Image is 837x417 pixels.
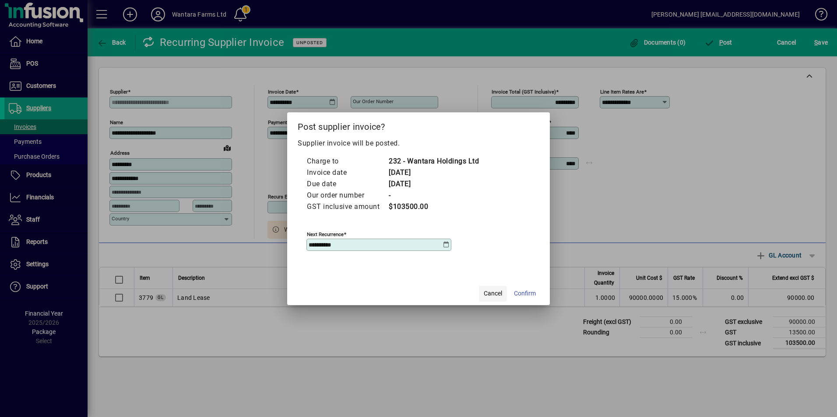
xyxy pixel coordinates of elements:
mat-label: Next recurrence [307,231,344,237]
td: - [388,190,479,201]
td: Our order number [306,190,388,201]
td: GST inclusive amount [306,201,388,212]
td: 232 - Wantara Holdings Ltd [388,156,479,167]
td: Due date [306,178,388,190]
td: Charge to [306,156,388,167]
button: Confirm [510,286,539,302]
td: $103500.00 [388,201,479,212]
td: [DATE] [388,167,479,178]
td: Invoice date [306,167,388,178]
td: [DATE] [388,178,479,190]
span: Cancel [484,289,502,298]
p: Supplier invoice will be posted. [298,138,539,149]
h2: Post supplier invoice? [287,112,550,138]
span: Confirm [514,289,536,298]
button: Cancel [479,286,507,302]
